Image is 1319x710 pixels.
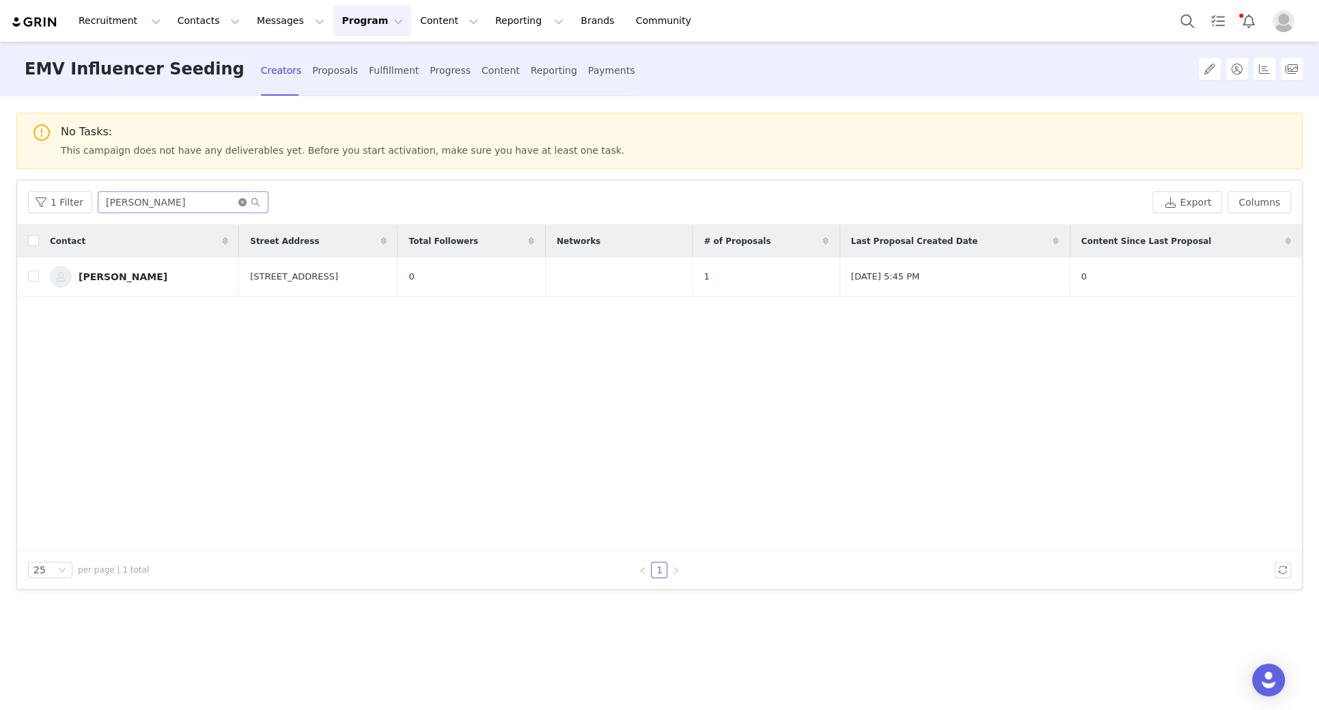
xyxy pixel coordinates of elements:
[50,266,72,288] img: 9be7d9e6-0ce5-491b-b635-1edcf7ef84d8--s.jpg
[557,235,600,247] span: Networks
[1234,5,1264,36] button: Notifications
[1203,5,1233,36] a: Tasks
[250,270,338,284] span: [STREET_ADDRESS]
[312,53,358,89] div: Proposals
[704,270,709,284] span: 1
[588,53,635,89] div: Payments
[651,562,667,578] li: 1
[628,5,706,36] a: Community
[61,143,1292,158] span: This campaign does not have any deliverables yet. Before you start activation, make sure you have...
[851,235,978,247] span: Last Proposal Created Date
[70,5,169,36] button: Recruitment
[50,266,228,288] a: [PERSON_NAME]
[333,5,411,36] button: Program
[79,271,167,282] div: [PERSON_NAME]
[261,53,302,89] div: Creators
[487,5,572,36] button: Reporting
[169,5,248,36] button: Contacts
[635,562,651,578] li: Previous Page
[1264,10,1308,32] button: Profile
[33,562,46,577] div: 25
[98,191,268,213] input: Search...
[408,270,414,284] span: 0
[249,5,333,36] button: Messages
[251,197,260,207] i: icon: search
[369,53,419,89] div: Fulfillment
[667,562,684,578] li: Next Page
[250,235,319,247] span: Street Address
[652,562,667,577] a: 1
[1227,191,1291,213] button: Columns
[639,566,647,575] i: icon: left
[11,16,59,29] img: grin logo
[50,235,85,247] span: Contact
[1081,270,1087,284] span: 0
[1252,664,1285,696] div: Open Intercom Messenger
[61,124,1292,140] span: No Tasks:
[1172,5,1202,36] button: Search
[25,42,245,97] h3: EMV Influencer Seeding
[704,235,770,247] span: # of Proposals
[572,5,626,36] a: Brands
[1081,235,1212,247] span: Content Since Last Proposal
[531,53,577,89] div: Reporting
[412,5,486,36] button: Content
[28,191,92,213] button: 1 Filter
[851,270,919,284] span: [DATE] 5:45 PM
[671,566,680,575] i: icon: right
[58,566,66,575] i: icon: down
[33,124,50,141] i: icon: exclamation-circle
[408,235,478,247] span: Total Followers
[78,564,149,576] span: per page | 1 total
[238,198,247,206] i: icon: close-circle
[430,53,471,89] div: Progress
[482,53,520,89] div: Content
[1273,10,1294,32] img: placeholder-profile.jpg
[1152,191,1222,213] button: Export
